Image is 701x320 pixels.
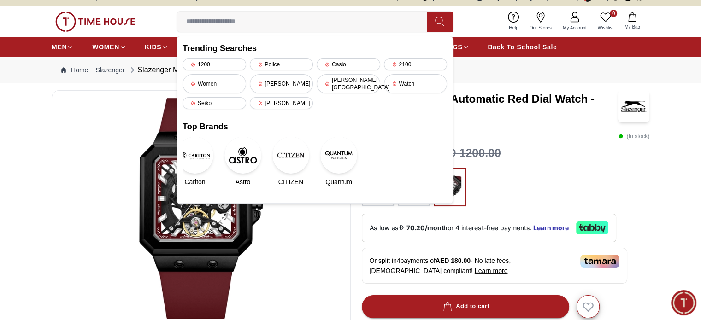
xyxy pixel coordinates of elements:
div: Nearest Store Locator [90,127,177,144]
div: [PERSON_NAME] [250,74,313,93]
a: Back To School Sale [488,39,557,55]
span: Carlton [184,177,205,186]
span: KIDS [145,42,161,52]
a: Home [61,65,88,75]
img: Astro [224,137,261,174]
span: Back To School Sale [488,42,557,52]
div: Chat Widget [671,290,696,315]
span: Learn more [475,267,508,274]
div: 1200 [183,58,246,70]
span: 02:10 PM [123,89,147,95]
img: Slazenger Men's Automatic Red Dial Watch - SL.9.2500.1.04 [618,90,649,122]
span: My Account [559,24,590,31]
span: WOMEN [92,42,119,52]
a: KIDS [145,39,168,55]
a: Help [503,10,524,33]
div: Exchanges [128,106,177,122]
img: CITIZEN [272,137,309,174]
div: Casio [317,58,380,70]
a: Our Stores [524,10,557,33]
span: 0 [610,10,617,17]
div: Seiko [183,97,246,109]
span: Help [505,24,522,31]
textarea: We are here to help you [2,200,182,246]
span: Wishlist [594,24,617,31]
div: Police [250,58,313,70]
span: Our Stores [526,24,555,31]
span: Astro [236,177,251,186]
span: Track your Shipment (Beta) [77,172,171,183]
img: Profile picture of Zoe [28,8,44,24]
div: [PERSON_NAME] [250,97,313,109]
span: Hello! I'm your Time House Watches Support Assistant. How can I assist you [DATE]? [16,63,141,93]
span: New Enquiry [28,109,72,120]
a: WOMEN [92,39,126,55]
a: CarltonCarlton [183,137,207,186]
span: Request a callback [106,151,171,162]
p: ( In stock ) [619,132,649,141]
h2: Top Brands [183,120,447,133]
img: ... [55,12,135,32]
span: CITIZEN [278,177,303,186]
span: AED 180.00 [436,257,471,264]
div: Women [183,74,246,93]
button: My Bag [619,11,646,32]
div: Watch [384,74,448,93]
div: [PERSON_NAME][GEOGRAPHIC_DATA] [317,74,380,93]
img: Slazenger Men's Automatic Black Dial Watch - SL.9.2500.1.01 [59,98,343,319]
div: [PERSON_NAME] [9,45,182,55]
div: [PERSON_NAME] [49,12,154,21]
span: My Bag [621,23,644,30]
span: Nearest Store Locator [96,130,171,141]
div: 2100 [384,58,448,70]
div: Services [82,106,124,122]
button: Add to cart [362,295,569,318]
h2: Trending Searches [183,42,447,55]
a: Slazenger [95,65,124,75]
div: Or split in 4 payments of - No late fees, [DEMOGRAPHIC_DATA] compliant! [362,248,627,284]
a: BAGS [442,39,469,55]
h3: Slazenger Men's Automatic Red Dial Watch - SL.9.2500.1.04 [362,92,618,121]
em: Back [7,7,25,25]
div: Add to cart [441,301,489,312]
a: CITIZENCITIZEN [278,137,303,186]
img: Carlton [177,137,213,174]
nav: Breadcrumb [52,57,649,83]
span: Services [88,109,118,120]
img: Tamara [580,255,619,268]
span: MEN [52,42,67,52]
a: 0Wishlist [592,10,619,33]
a: QuantumQuantum [326,137,351,186]
div: Track your Shipment (Beta) [71,169,177,186]
a: AstroAstro [230,137,255,186]
a: MEN [52,39,74,55]
div: New Enquiry [22,106,78,122]
img: Quantum [320,137,357,174]
div: Request a callback [100,148,177,165]
h3: AED 1200.00 [432,145,501,162]
div: Slazenger Men's Automatic Black Dial Watch - SL.9.2500.1.01 [128,64,341,76]
span: Quantum [325,177,352,186]
span: Exchanges [134,109,171,120]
